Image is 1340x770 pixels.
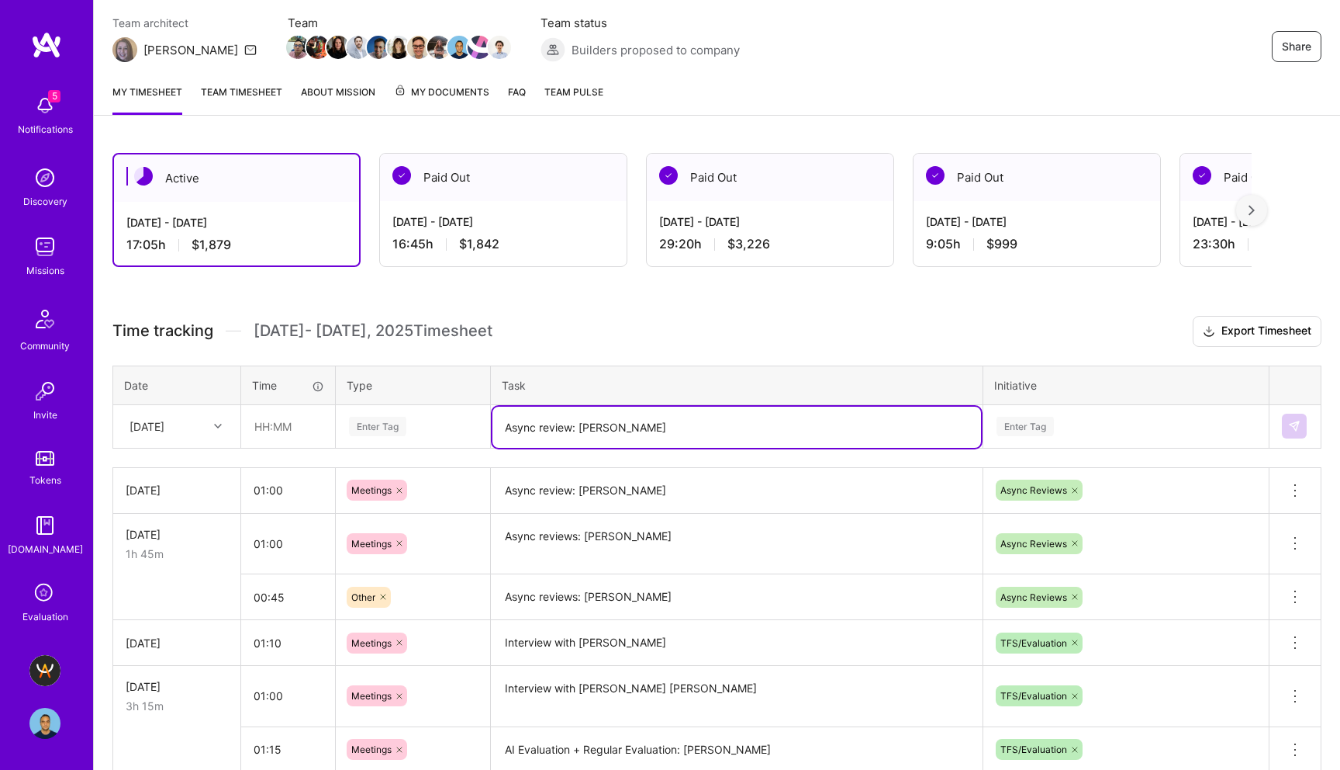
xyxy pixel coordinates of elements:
[241,523,335,564] input: HH:MM
[1193,316,1321,347] button: Export Timesheet
[727,236,770,252] span: $3,226
[130,418,164,435] div: [DATE]
[1282,39,1311,54] span: Share
[1000,484,1067,496] span: Async Reviews
[994,377,1258,394] div: Initiative
[409,34,429,61] a: Team Member Avatar
[288,34,308,61] a: Team Member Avatar
[368,34,389,61] a: Team Member Avatar
[492,470,981,512] textarea: Async review: [PERSON_NAME]
[30,579,60,609] i: icon SelectionTeam
[659,213,881,230] div: [DATE] - [DATE]
[647,154,893,201] div: Paid Out
[389,34,409,61] a: Team Member Avatar
[491,366,983,404] th: Task
[29,655,60,686] img: A.Team - Grow A.Team's Community & Demand
[18,121,73,137] div: Notifications
[1000,538,1067,550] span: Async Reviews
[351,690,392,702] span: Meetings
[214,422,222,430] i: icon Chevron
[48,90,60,102] span: 5
[394,84,489,115] a: My Documents
[392,166,411,185] img: Paid Out
[126,214,347,231] div: [DATE] - [DATE]
[996,414,1054,439] div: Enter Tag
[126,526,228,543] div: [DATE]
[492,576,981,619] textarea: Async reviews: [PERSON_NAME]
[241,470,335,511] input: HH:MM
[23,193,67,210] div: Discovery
[244,43,257,56] i: icon Mail
[306,36,330,59] img: Team Member Avatar
[241,675,335,716] input: HH:MM
[986,236,1017,252] span: $999
[201,84,282,115] a: Team timesheet
[349,414,406,439] div: Enter Tag
[26,300,64,338] img: Community
[26,708,64,739] a: User Avatar
[286,36,309,59] img: Team Member Avatar
[36,451,54,466] img: tokens
[351,591,375,603] span: Other
[544,86,603,98] span: Team Pulse
[1288,420,1300,432] img: Submit
[407,36,430,59] img: Team Member Avatar
[488,36,511,59] img: Team Member Avatar
[380,154,627,201] div: Paid Out
[326,36,350,59] img: Team Member Avatar
[112,321,213,341] span: Time tracking
[1000,637,1067,649] span: TFS/Evaluation
[26,655,64,686] a: A.Team - Grow A.Team's Community & Demand
[336,366,491,404] th: Type
[126,546,228,562] div: 1h 45m
[492,622,981,664] textarea: Interview with [PERSON_NAME]
[926,213,1148,230] div: [DATE] - [DATE]
[926,236,1148,252] div: 9:05 h
[126,482,228,498] div: [DATE]
[492,668,981,726] textarea: Interview with [PERSON_NAME] [PERSON_NAME]
[8,541,83,557] div: [DOMAIN_NAME]
[288,15,509,31] span: Team
[659,166,678,185] img: Paid Out
[241,729,335,770] input: HH:MM
[112,37,137,62] img: Team Architect
[659,236,881,252] div: 29:20 h
[540,37,565,62] img: Builders proposed to company
[29,231,60,262] img: teamwork
[1000,591,1067,603] span: Async Reviews
[449,34,469,61] a: Team Member Avatar
[308,34,328,61] a: Team Member Avatar
[114,154,359,202] div: Active
[241,577,335,618] input: HH:MM
[392,236,614,252] div: 16:45 h
[508,84,526,115] a: FAQ
[540,15,740,31] span: Team status
[29,708,60,739] img: User Avatar
[22,609,68,625] div: Evaluation
[29,90,60,121] img: bell
[29,162,60,193] img: discovery
[347,36,370,59] img: Team Member Avatar
[1000,744,1067,755] span: TFS/Evaluation
[29,510,60,541] img: guide book
[328,34,348,61] a: Team Member Avatar
[126,635,228,651] div: [DATE]
[1000,690,1067,702] span: TFS/Evaluation
[351,637,392,649] span: Meetings
[143,42,238,58] div: [PERSON_NAME]
[252,377,324,394] div: Time
[31,31,62,59] img: logo
[348,34,368,61] a: Team Member Avatar
[241,623,335,664] input: HH:MM
[1203,324,1215,340] i: icon Download
[254,321,492,341] span: [DATE] - [DATE] , 2025 Timesheet
[387,36,410,59] img: Team Member Avatar
[242,406,334,447] input: HH:MM
[113,366,241,404] th: Date
[489,34,509,61] a: Team Member Avatar
[351,538,392,550] span: Meetings
[126,678,228,695] div: [DATE]
[192,237,231,253] span: $1,879
[112,84,182,115] a: My timesheet
[392,213,614,230] div: [DATE] - [DATE]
